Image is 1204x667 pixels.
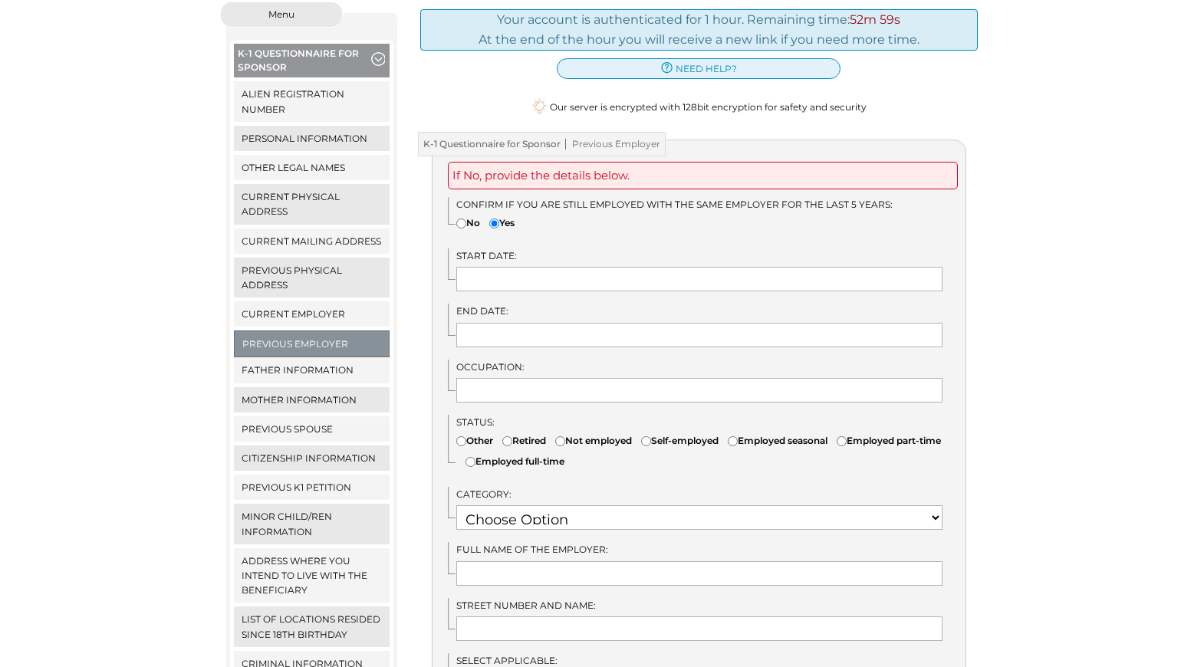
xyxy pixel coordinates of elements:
a: Previous Spouse [234,416,390,442]
a: Current Mailing Address [234,228,390,254]
a: List of locations resided since 18th birthday [234,606,390,646]
span: Category: [456,488,512,500]
a: Previous Physical Address [234,258,390,297]
span: Previous Employer [561,139,660,149]
span: need help? [676,61,737,76]
span: Full name of the Employer: [456,544,608,555]
input: Employed part-time [837,436,847,446]
button: K-1 Questionnaire for Sponsor [234,44,390,81]
a: Current Employer [234,301,390,327]
a: Current Physical Address [234,184,390,224]
a: Previous Employer [235,331,389,356]
a: Minor Child/ren Information [234,504,390,544]
input: Self-employed [641,436,651,446]
label: Not employed [555,433,632,448]
h3: K-1 Questionnaire for Sponsor [418,132,666,156]
a: Alien Registration Number [234,81,390,121]
input: Employed seasonal [728,436,738,446]
label: Other [456,433,493,448]
span: End Date: [456,305,508,317]
a: Previous K1 Petition [234,475,390,500]
a: need help? [557,58,840,79]
input: Yes [489,219,499,228]
span: 52m 59s [850,12,900,27]
a: Mother Information [234,387,390,412]
a: Father Information [234,357,390,383]
span: Select Applicable: [456,655,558,666]
span: Street Number and Name: [456,600,596,611]
input: Not employed [555,436,565,446]
a: Personal Information [234,126,390,151]
input: No [456,219,466,228]
label: Employed full-time [465,454,564,468]
a: Address where you intend to live with the beneficiary [234,548,390,603]
a: Other Legal Names [234,155,390,180]
button: Menu [220,2,343,28]
label: Retired [502,433,546,448]
input: Employed full-time [465,457,475,467]
label: No [456,215,480,230]
input: Other [456,436,466,446]
input: Retired [502,436,512,446]
span: Start Date: [456,250,517,261]
a: Citizenship Information [234,445,390,471]
span: Occupation: [456,361,525,373]
span: Status: [456,416,495,428]
label: Employed seasonal [728,433,827,448]
label: Self-employed [641,433,719,448]
label: Yes [489,215,515,230]
span: Our server is encrypted with 128bit encryption for safety and security [550,100,867,114]
label: Employed part-time [837,433,941,448]
div: If No, provide the details below. [448,162,959,189]
span: Confirm if you are still employed with the same employer for the last 5 years: [456,199,893,210]
span: Menu [268,10,294,19]
div: Your account is authenticated for 1 hour. Remaining time: At the end of the hour you will receive... [420,9,979,50]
